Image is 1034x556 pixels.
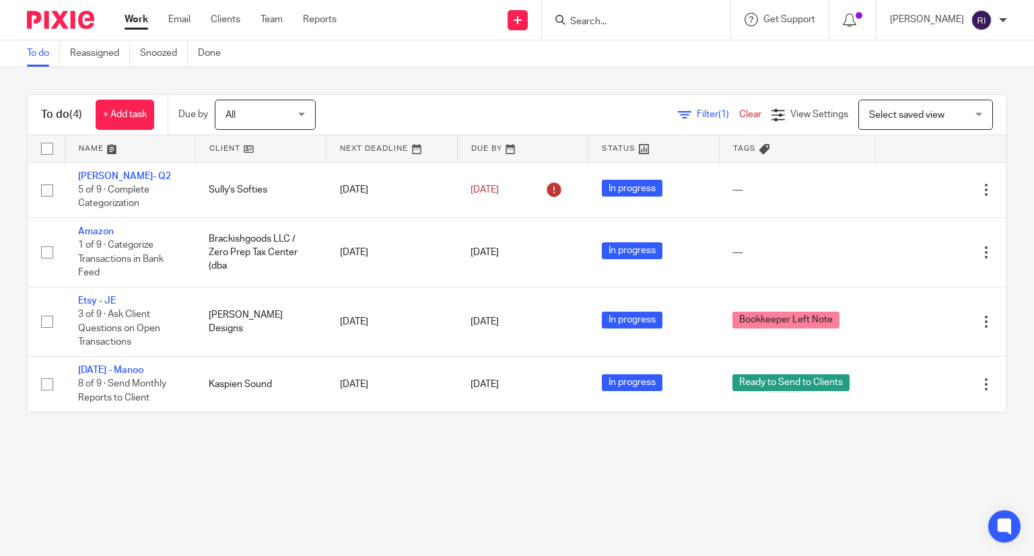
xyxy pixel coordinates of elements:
[732,374,850,391] span: Ready to Send to Clients
[739,110,761,119] a: Clear
[211,13,240,26] a: Clients
[732,246,862,259] div: ---
[602,242,662,259] span: In progress
[78,380,166,403] span: 8 of 9 · Send Monthly Reports to Client
[78,227,114,236] a: Amazon
[195,357,326,412] td: Kaspien Sound
[471,380,499,389] span: [DATE]
[78,241,164,278] span: 1 of 9 · Categorize Transactions in Bank Feed
[890,13,964,26] p: [PERSON_NAME]
[198,40,231,67] a: Done
[763,15,815,24] span: Get Support
[303,13,337,26] a: Reports
[602,312,662,328] span: In progress
[602,374,662,391] span: In progress
[733,145,756,152] span: Tags
[195,162,326,217] td: Sully's Softies
[78,366,143,375] a: [DATE] - Manoo
[226,110,236,120] span: All
[78,296,116,306] a: Etsy - JE
[261,13,283,26] a: Team
[718,110,729,119] span: (1)
[326,357,457,412] td: [DATE]
[326,217,457,287] td: [DATE]
[178,108,208,121] p: Due by
[195,287,326,357] td: [PERSON_NAME] Designs
[78,310,160,347] span: 3 of 9 · Ask Client Questions on Open Transactions
[27,40,60,67] a: To do
[69,109,82,120] span: (4)
[971,9,992,31] img: svg%3E
[326,162,457,217] td: [DATE]
[140,40,188,67] a: Snoozed
[195,217,326,287] td: Brackishgoods LLC / Zero Prep Tax Center (dba
[125,13,148,26] a: Work
[569,16,690,28] input: Search
[78,185,149,209] span: 5 of 9 · Complete Categorization
[96,100,154,130] a: + Add task
[78,172,171,181] a: [PERSON_NAME]- Q2
[27,11,94,29] img: Pixie
[732,312,839,328] span: Bookkeeper Left Note
[602,180,662,197] span: In progress
[869,110,944,120] span: Select saved view
[790,110,848,119] span: View Settings
[732,183,862,197] div: ---
[697,110,739,119] span: Filter
[41,108,82,122] h1: To do
[168,13,191,26] a: Email
[70,40,130,67] a: Reassigned
[326,287,457,357] td: [DATE]
[471,317,499,326] span: [DATE]
[471,248,499,257] span: [DATE]
[471,185,499,195] span: [DATE]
